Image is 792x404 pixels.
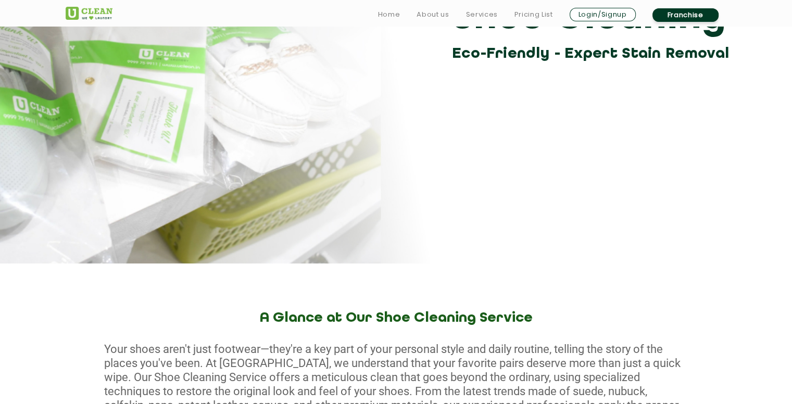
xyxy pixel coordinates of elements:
[514,8,553,21] a: Pricing List
[652,8,719,22] a: Franchise
[66,7,112,20] img: UClean Laundry and Dry Cleaning
[466,8,497,21] a: Services
[452,42,735,66] h3: Eco-Friendly - Expert Stain Removal
[378,8,400,21] a: Home
[417,8,449,21] a: About us
[570,8,636,21] a: Login/Signup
